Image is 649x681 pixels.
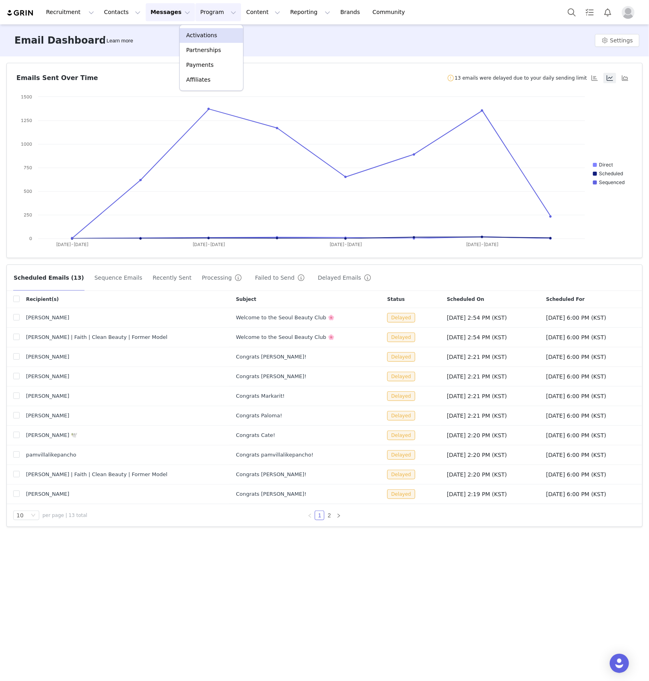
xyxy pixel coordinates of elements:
div: Paloma Guerrero [26,412,186,420]
a: 2 [325,511,334,520]
span: [DATE] 6:00 PM (KST) [546,432,606,439]
p: Payments [186,61,214,69]
a: 1 [315,511,324,520]
i: icon: right [336,513,341,518]
text: [DATE]-[DATE] [466,242,498,247]
span: [DATE] 2:19 PM (KST) [447,491,507,497]
span: Delayed [387,391,415,401]
span: Scheduled On [447,296,484,303]
button: Sequence Emails [94,271,143,284]
span: Delayed [387,470,415,479]
p: Partnerships [186,46,221,54]
span: Delayed [387,313,415,322]
a: Community [368,3,414,21]
span: Scheduled For [546,296,585,303]
span: [DATE] 6:00 PM (KST) [546,354,606,360]
button: Failed to Send [255,271,308,284]
div: Hana Nitsche | Faith | Clean Beauty | Former Model [26,333,186,341]
button: Profile [617,6,643,19]
button: Recently Sent [152,271,192,284]
div: Cate Strawn 🕊️ [26,431,186,439]
div: 10 [16,511,24,520]
button: Messages [146,3,195,21]
h3: Email Dashboard [14,33,106,48]
span: [DATE] 6:00 PM (KST) [546,334,606,340]
button: Delayed Emails [317,271,374,284]
text: 0 [29,236,32,241]
span: [DATE] 2:21 PM (KST) [447,354,507,360]
div: pamvillalikepancho [26,451,186,459]
button: Contacts [99,3,145,21]
span: [DATE] 2:20 PM (KST) [447,452,507,458]
button: Scheduled Emails (13) [13,271,84,284]
text: 500 [24,188,32,194]
span: Status [387,296,405,303]
button: Program [195,3,241,21]
div: Congrats Tiffany! [236,353,374,361]
img: placeholder-profile.jpg [622,6,635,19]
text: Sequenced [599,179,625,185]
span: Delayed [387,431,415,440]
span: [DATE] 6:00 PM (KST) [546,373,606,380]
li: Next Page [334,511,344,520]
div: Congrats Paloma! [236,412,374,420]
span: Delayed [387,450,415,460]
button: Reporting [285,3,335,21]
span: Subject [236,296,256,303]
i: icon: down [31,513,36,519]
span: [DATE] 6:00 PM (KST) [546,491,606,497]
img: grin logo [6,9,34,17]
h3: Emails Sent Over Time [16,73,98,83]
div: Open Intercom Messenger [610,654,629,673]
div: Tiffany Black [26,353,186,361]
span: Recipient(s) [26,296,59,303]
div: Congrats Cate! [236,431,374,439]
button: Search [563,3,581,21]
i: icon: left [307,513,312,518]
text: 1000 [21,141,32,147]
div: Tooltip anchor [105,37,135,45]
text: 1500 [21,94,32,100]
div: Congrats SHELBY! [236,373,374,381]
span: [DATE] 2:21 PM (KST) [447,393,507,399]
p: Activations [186,31,217,40]
span: per page | 13 total [42,512,87,519]
p: Affiliates [186,76,211,84]
li: 2 [324,511,334,520]
span: Delayed [387,332,415,342]
span: [DATE] 6:00 PM (KST) [546,413,606,419]
span: [DATE] 2:21 PM (KST) [447,413,507,419]
div: Hana Nitsche | Faith | Clean Beauty | Former Model [26,471,186,479]
li: 1 [315,511,324,520]
text: 750 [24,165,32,170]
span: [DATE] 6:00 PM (KST) [546,314,606,321]
span: [DATE] 6:00 PM (KST) [546,471,606,478]
text: [DATE]-[DATE] [330,242,362,247]
span: Delayed [387,372,415,381]
button: Content [241,3,285,21]
a: Tasks [581,3,599,21]
span: [DATE] 2:21 PM (KST) [447,373,507,380]
text: [DATE]-[DATE] [193,242,225,247]
div: Markarit saponghian [26,392,186,400]
div: Welcome to the Seoul Beauty Club 🌸 [236,314,374,322]
span: [DATE] 2:20 PM (KST) [447,471,507,478]
span: [DATE] 6:00 PM (KST) [546,452,606,458]
span: [DATE] 6:00 PM (KST) [546,393,606,399]
span: [DATE] 2:54 PM (KST) [447,334,507,340]
div: Congrats Markarit! [236,392,374,400]
span: Delayed [387,489,415,499]
button: Notifications [599,3,617,21]
div: SHELBY TAYLOR [26,373,186,381]
div: Welcome to the Seoul Beauty Club 🌸 [236,333,374,341]
text: Scheduled [599,170,623,176]
span: Delayed [387,411,415,421]
a: Brands [336,3,367,21]
div: Congrats Chrissy! [236,490,374,498]
button: Processing [201,271,245,284]
button: Recruitment [41,3,99,21]
span: Delayed [387,352,415,362]
button: Settings [595,34,639,47]
text: 250 [24,212,32,218]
